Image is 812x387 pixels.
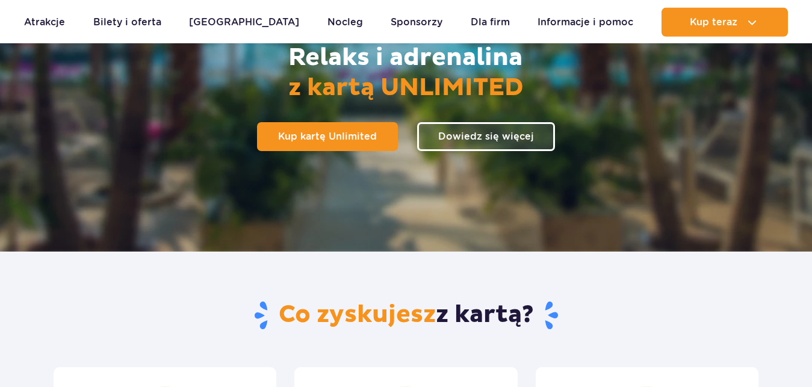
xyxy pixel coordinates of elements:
[662,8,788,37] button: Kup teraz
[417,122,555,151] a: Dowiedz się więcej
[189,8,299,37] a: [GEOGRAPHIC_DATA]
[391,8,442,37] a: Sponsorzy
[538,8,633,37] a: Informacje i pomoc
[690,17,737,28] span: Kup teraz
[279,300,436,330] span: Co zyskujesz
[24,8,65,37] a: Atrakcje
[471,8,510,37] a: Dla firm
[278,132,377,141] span: Kup kartę Unlimited
[438,132,534,141] span: Dowiedz się więcej
[288,43,524,103] h2: Relaks i adrenalina
[288,73,524,103] span: z kartą UNLIMITED
[257,122,398,151] a: Kup kartę Unlimited
[93,8,161,37] a: Bilety i oferta
[327,8,363,37] a: Nocleg
[54,300,758,331] h2: z kartą?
